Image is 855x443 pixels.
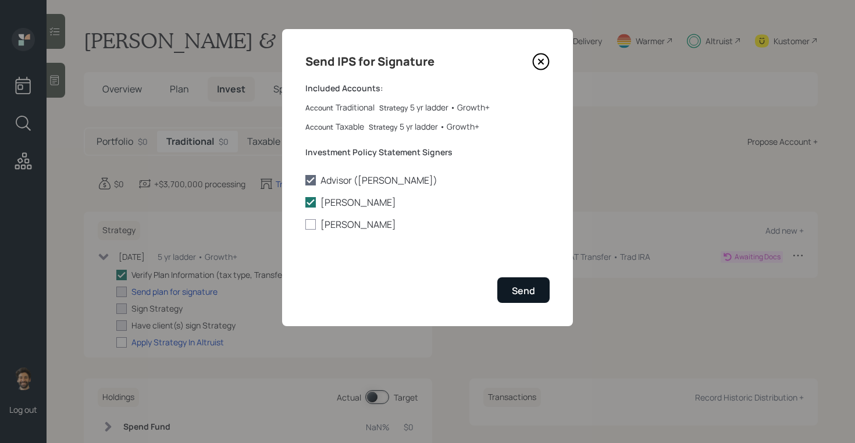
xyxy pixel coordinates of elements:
label: [PERSON_NAME] [305,196,550,209]
label: Investment Policy Statement Signers [305,147,550,158]
button: Send [497,277,550,302]
h4: Send IPS for Signature [305,52,434,71]
label: [PERSON_NAME] [305,218,550,231]
div: Traditional [336,101,375,113]
label: Account [305,103,333,113]
label: Included Accounts: [305,83,550,94]
label: Strategy [369,123,397,133]
div: 5 yr ladder • Growth+ [400,120,479,133]
label: Advisor ([PERSON_NAME]) [305,174,550,187]
div: Send [512,284,535,297]
label: Strategy [379,103,408,113]
div: 5 yr ladder • Growth+ [410,101,490,113]
label: Account [305,123,333,133]
div: Taxable [336,120,364,133]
